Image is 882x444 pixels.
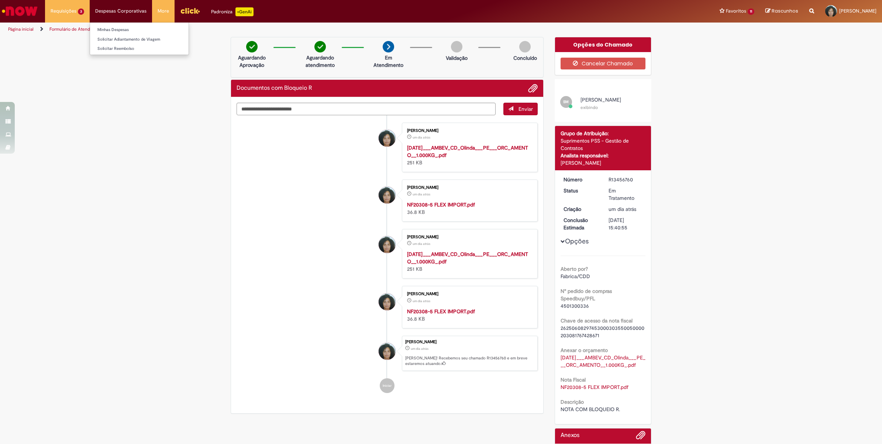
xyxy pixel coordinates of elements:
div: Rafaela Alvina Barata [379,343,396,360]
div: Opções do Chamado [555,37,651,52]
p: Aguardando atendimento [302,54,338,69]
a: NF20308-5 FLEX IMPORT.pdf [407,308,475,315]
span: [PERSON_NAME] [839,8,876,14]
a: Download de 2025.06.06___AMBEV_CD_Olinda___PE___ORC_AMENTO__1.000KG_.pdf [561,354,645,368]
h2: Anexos [561,432,579,439]
div: Rafaela Alvina Barata [379,293,396,310]
div: Suprimentos PSS - Gestão de Contratos [561,137,646,152]
img: click_logo_yellow_360x200.png [180,5,200,16]
a: Formulário de Atendimento [49,26,104,32]
time: 28/08/2025 10:40:50 [411,346,428,351]
img: img-circle-grey.png [519,41,531,52]
button: Cancelar Chamado [561,58,646,69]
a: Solicitar Reembolso [90,45,189,53]
span: Rascunhos [772,7,798,14]
b: N° pedido de compras Speedbuy/PFL [561,288,612,302]
div: R13456760 [609,176,643,183]
div: Rafaela Alvina Barata [379,187,396,204]
a: Solicitar Adiantamento de Viagem [90,35,189,44]
p: [PERSON_NAME]! Recebemos seu chamado R13456760 e em breve estaremos atuando. [405,355,534,367]
time: 28/08/2025 10:40:50 [609,206,636,212]
div: [PERSON_NAME] [405,340,534,344]
ul: Histórico de tíquete [237,115,538,400]
dt: Status [558,187,603,194]
span: Fabrica/CDD [561,273,590,280]
div: 251 KB [407,144,530,166]
img: arrow-next.png [383,41,394,52]
span: SM [563,99,569,104]
span: More [158,7,169,15]
textarea: Digite sua mensagem aqui... [237,103,496,116]
a: [DATE]___AMBEV_CD_Olinda___PE___ORC_AMENTO__1.000KG_.pdf [407,251,528,265]
span: um dia atrás [413,299,430,303]
div: Grupo de Atribuição: [561,130,646,137]
button: Enviar [503,103,538,115]
time: 28/08/2025 10:40:47 [413,192,430,197]
img: check-circle-green.png [246,41,258,52]
time: 28/08/2025 10:30:53 [413,299,430,303]
span: 26250608297453000303550050000203081767428671 [561,325,644,339]
div: 28/08/2025 10:40:50 [609,205,643,213]
a: NF20308-5 FLEX IMPORT.pdf [407,201,475,208]
li: Rafaela Alvina Barata [237,336,538,371]
p: Em Atendimento [371,54,406,69]
a: Download de NF20308-5 FLEX IMPORT.pdf [561,384,628,390]
button: Adicionar anexos [636,430,645,444]
span: Despesas Corporativas [95,7,147,15]
button: Adicionar anexos [528,83,538,93]
div: [PERSON_NAME] [407,292,530,296]
div: [PERSON_NAME] [407,185,530,190]
div: 36.8 KB [407,201,530,216]
p: +GenAi [235,7,254,16]
span: Enviar [518,106,533,112]
span: um dia atrás [413,242,430,246]
div: 36.8 KB [407,308,530,322]
span: 3 [78,8,84,15]
div: Rafaela Alvina Barata [379,130,396,147]
img: img-circle-grey.png [451,41,462,52]
div: Padroniza [211,7,254,16]
span: um dia atrás [411,346,428,351]
ul: Trilhas de página [6,23,582,36]
time: 28/08/2025 10:40:22 [413,242,430,246]
b: Descrição [561,399,584,405]
div: Em Tratamento [609,187,643,202]
a: [DATE]___AMBEV_CD_Olinda___PE___ORC_AMENTO__1.000KG_.pdf [407,144,528,158]
div: [PERSON_NAME] [407,129,530,133]
ul: Despesas Corporativas [90,22,189,55]
span: Favoritos [726,7,746,15]
a: Rascunhos [765,8,798,15]
span: Requisições [51,7,76,15]
dt: Número [558,176,603,183]
div: Rafaela Alvina Barata [379,236,396,253]
span: um dia atrás [413,135,430,140]
time: 28/08/2025 10:40:47 [413,135,430,140]
p: Aguardando Aprovação [234,54,270,69]
div: Analista responsável: [561,152,646,159]
span: NOTA COM BLOQUEIO R. [561,406,620,413]
p: Concluído [513,54,537,62]
b: Aberto por? [561,266,588,272]
span: um dia atrás [609,206,636,212]
span: um dia atrás [413,192,430,197]
span: [PERSON_NAME] [580,96,621,103]
span: 4501300336 [561,303,589,309]
b: Chave de acesso da nota fiscal [561,317,633,324]
div: [PERSON_NAME] [561,159,646,167]
a: Página inicial [8,26,34,32]
a: Minhas Despesas [90,26,189,34]
img: check-circle-green.png [314,41,326,52]
h2: Documentos com Bloqueio R Histórico de tíquete [237,85,312,92]
dt: Conclusão Estimada [558,216,603,231]
small: exibindo [580,105,598,110]
p: Validação [446,54,468,62]
div: [PERSON_NAME] [407,235,530,239]
div: 251 KB [407,250,530,273]
dt: Criação [558,205,603,213]
div: [DATE] 15:40:55 [609,216,643,231]
img: ServiceNow [1,4,39,18]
